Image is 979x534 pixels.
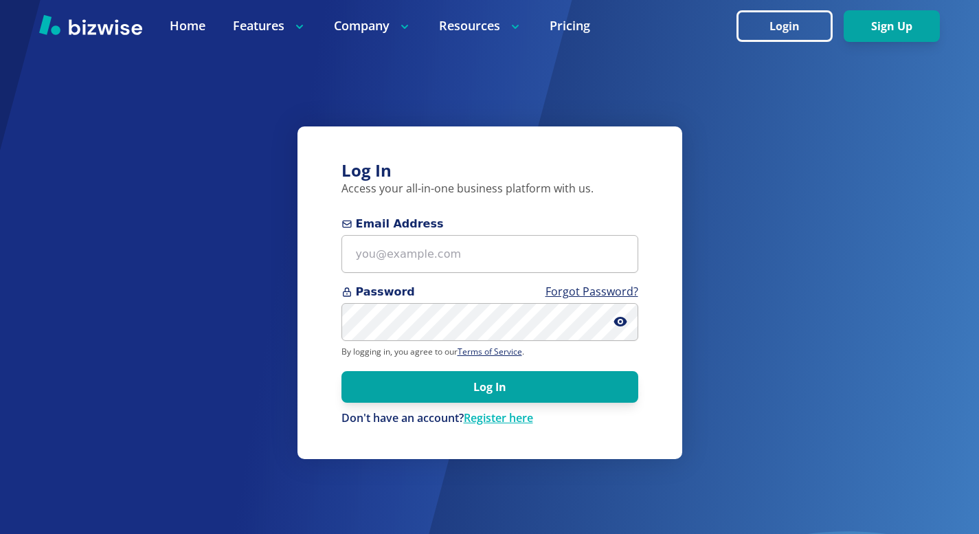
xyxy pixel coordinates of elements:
a: Forgot Password? [545,284,638,299]
a: Login [736,20,844,33]
img: Bizwise Logo [39,14,142,35]
input: you@example.com [341,235,638,273]
p: Don't have an account? [341,411,638,426]
p: By logging in, you agree to our . [341,346,638,357]
p: Access your all-in-one business platform with us. [341,181,638,197]
a: Terms of Service [458,346,522,357]
p: Features [233,17,306,34]
p: Resources [439,17,522,34]
span: Email Address [341,216,638,232]
a: Pricing [550,17,590,34]
span: Password [341,284,638,300]
button: Login [736,10,833,42]
p: Company [334,17,412,34]
button: Sign Up [844,10,940,42]
a: Home [170,17,205,34]
h3: Log In [341,159,638,182]
a: Sign Up [844,20,940,33]
button: Log In [341,371,638,403]
div: Don't have an account?Register here [341,411,638,426]
a: Register here [464,410,533,425]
